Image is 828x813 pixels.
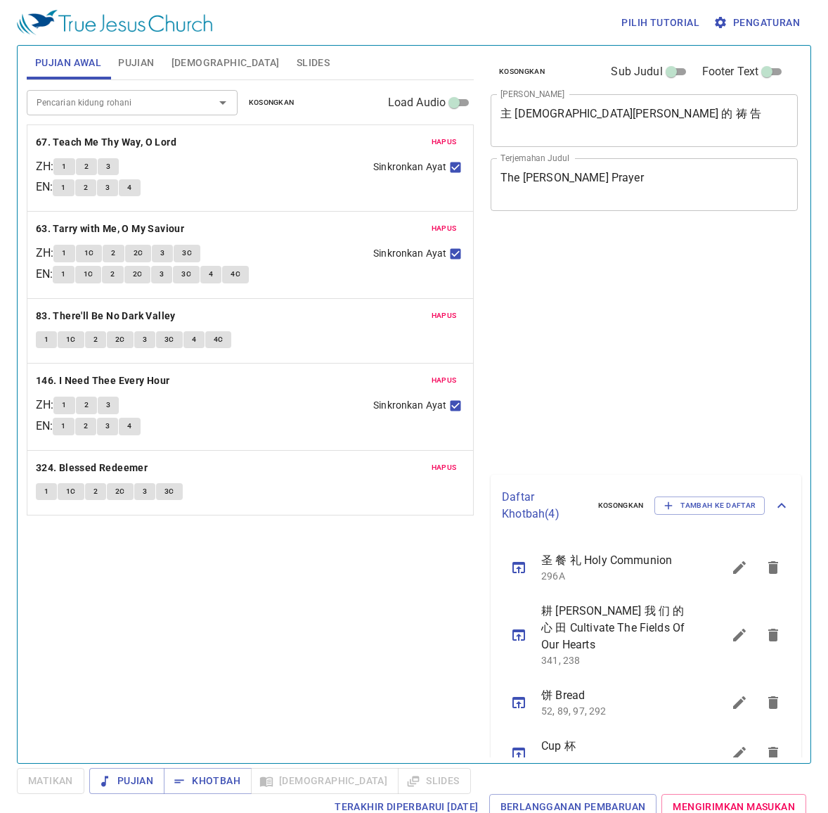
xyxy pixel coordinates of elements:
[53,245,75,262] button: 1
[231,268,240,281] span: 4C
[84,420,88,433] span: 2
[541,687,689,704] span: 饼 Bread
[75,266,102,283] button: 1C
[111,247,115,260] span: 2
[590,497,652,514] button: Kosongkan
[213,93,233,113] button: Open
[44,485,48,498] span: 1
[200,266,221,283] button: 4
[164,333,174,346] span: 3C
[66,485,76,498] span: 1C
[36,158,53,175] p: ZH :
[85,483,106,500] button: 2
[75,418,96,435] button: 2
[93,485,98,498] span: 2
[36,483,57,500] button: 1
[84,160,89,173] span: 2
[432,374,457,387] span: Hapus
[76,158,97,175] button: 2
[76,245,103,262] button: 1C
[500,171,788,198] textarea: The [PERSON_NAME] Prayer
[66,333,76,346] span: 1C
[125,245,152,262] button: 2C
[36,459,148,477] b: 324. Blessed Redeemer
[491,537,801,784] ul: sermon lineup list
[106,399,110,411] span: 3
[127,181,131,194] span: 4
[160,268,164,281] span: 3
[249,96,295,109] span: Kosongkan
[541,653,689,667] p: 341, 238
[97,418,118,435] button: 3
[105,420,110,433] span: 3
[53,158,75,175] button: 1
[151,266,172,283] button: 3
[423,459,465,476] button: Hapus
[107,331,134,348] button: 2C
[84,247,94,260] span: 1C
[711,10,806,36] button: Pengaturan
[423,220,465,237] button: Hapus
[36,220,184,238] b: 63. Tarry with Me, O My Saviour
[541,603,689,653] span: 耕 [PERSON_NAME] 我 们 的 心 田 Cultivate The Fields Of Our Hearts
[134,483,155,500] button: 3
[107,483,134,500] button: 2C
[541,704,689,718] p: 52, 89, 97, 292
[160,247,164,260] span: 3
[127,420,131,433] span: 4
[541,738,689,755] span: Cup 杯
[35,54,101,72] span: Pujian Awal
[297,54,330,72] span: Slides
[115,485,125,498] span: 2C
[89,768,164,794] button: Pujian
[75,179,96,196] button: 2
[106,160,110,173] span: 3
[58,483,84,500] button: 1C
[102,266,123,283] button: 2
[616,10,705,36] button: Pilih tutorial
[62,247,66,260] span: 1
[164,485,174,498] span: 3C
[423,134,465,151] button: Hapus
[164,768,252,794] button: Khotbah
[124,266,151,283] button: 2C
[502,489,587,523] p: Daftar Khotbah ( 4 )
[36,397,53,414] p: ZH :
[62,160,66,173] span: 1
[702,63,759,80] span: Footer Text
[541,552,689,569] span: 圣 餐 礼 Holy Communion
[101,772,153,790] span: Pujian
[611,63,662,80] span: Sub Judul
[110,268,115,281] span: 2
[654,497,765,515] button: Tambah ke Daftar
[133,268,143,281] span: 2C
[432,461,457,474] span: Hapus
[499,65,545,78] span: Kosongkan
[105,181,110,194] span: 3
[53,418,74,435] button: 1
[36,134,176,151] b: 67. Teach Me Thy Way, O Lord
[36,307,178,325] button: 83. There'll Be No Dark Valley
[36,331,57,348] button: 1
[716,14,800,32] span: Pengaturan
[36,418,53,435] p: EN :
[134,247,143,260] span: 2C
[36,459,150,477] button: 324. Blessed Redeemer
[373,160,446,174] span: Sinkronkan Ayat
[62,399,66,411] span: 1
[85,331,106,348] button: 2
[541,569,689,583] p: 296A
[205,331,232,348] button: 4C
[183,331,205,348] button: 4
[118,54,154,72] span: Pujian
[98,158,119,175] button: 3
[93,333,98,346] span: 2
[152,245,173,262] button: 3
[58,331,84,348] button: 1C
[119,418,140,435] button: 4
[76,397,97,414] button: 2
[491,475,801,537] div: Daftar Khotbah(4)KosongkanTambah ke Daftar
[53,179,74,196] button: 1
[156,483,183,500] button: 3C
[432,222,457,235] span: Hapus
